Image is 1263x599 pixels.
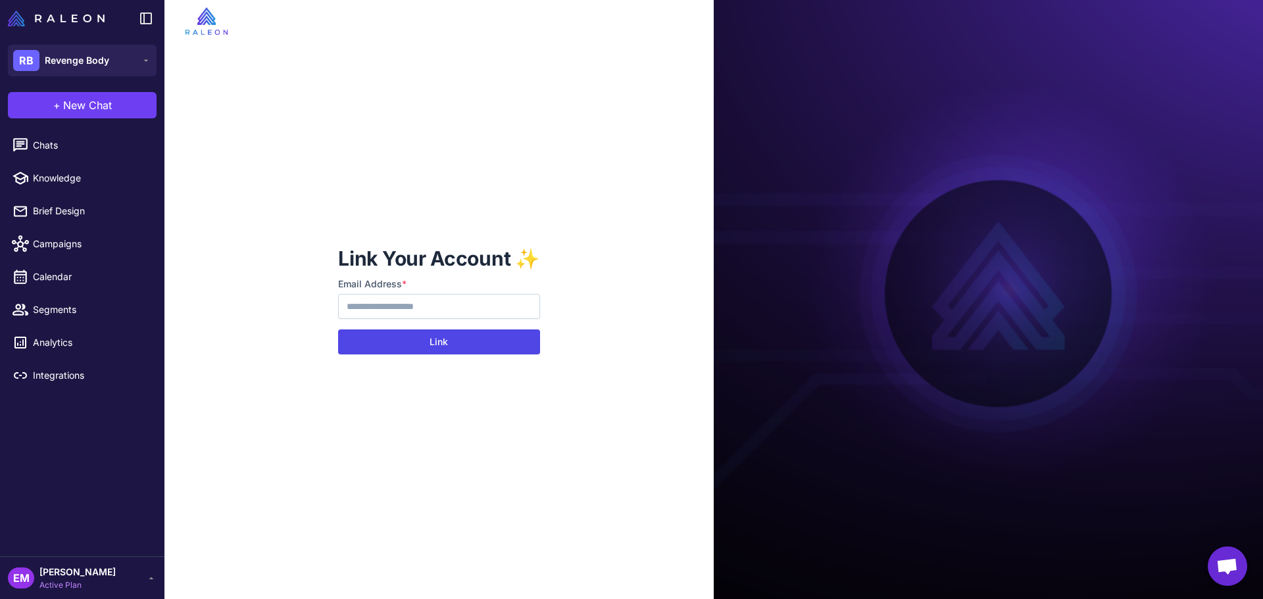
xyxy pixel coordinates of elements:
a: Chats [5,132,159,159]
h1: Link Your Account ✨ [338,245,539,272]
span: Active Plan [39,579,116,591]
a: Segments [5,296,159,323]
span: Chats [33,138,149,153]
img: Raleon Logo [8,11,105,26]
button: RBRevenge Body [8,45,157,76]
a: Knowledge [5,164,159,192]
a: Integrations [5,362,159,389]
a: Campaigns [5,230,159,258]
span: Campaigns [33,237,149,251]
span: + [53,97,61,113]
img: raleon-logo-whitebg.9aac0268.jpg [186,7,228,35]
span: Calendar [33,270,149,284]
div: RB [13,50,39,71]
div: EM [8,567,34,588]
span: Brief Design [33,204,149,218]
span: Segments [33,302,149,317]
span: Revenge Body [45,53,109,68]
button: Link [338,329,539,354]
span: Knowledge [33,171,149,185]
span: Analytics [33,335,149,350]
span: Integrations [33,368,149,383]
a: Raleon Logo [8,11,110,26]
label: Email Address [338,277,539,291]
button: +New Chat [8,92,157,118]
a: Analytics [5,329,159,356]
a: Chat abierto [1208,546,1247,586]
span: New Chat [63,97,112,113]
span: [PERSON_NAME] [39,565,116,579]
a: Brief Design [5,197,159,225]
a: Calendar [5,263,159,291]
